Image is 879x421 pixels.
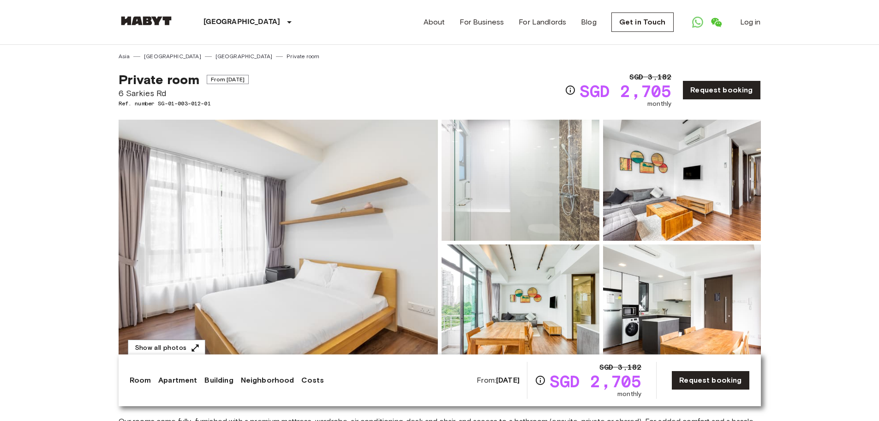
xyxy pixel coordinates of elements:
[629,72,671,83] span: SGD 3,182
[215,52,273,61] a: [GEOGRAPHIC_DATA]
[204,375,233,386] a: Building
[550,373,641,390] span: SGD 2,705
[688,13,707,31] a: Open WhatsApp
[442,244,599,366] img: Picture of unit SG-01-003-012-01
[128,340,205,357] button: Show all photos
[460,17,504,28] a: For Business
[580,83,671,99] span: SGD 2,705
[603,120,761,241] img: Picture of unit SG-01-003-012-01
[158,375,197,386] a: Apartment
[581,17,597,28] a: Blog
[599,362,641,373] span: SGD 3,182
[130,375,151,386] a: Room
[496,376,520,384] b: [DATE]
[287,52,319,61] a: Private room
[617,390,641,399] span: monthly
[203,17,281,28] p: [GEOGRAPHIC_DATA]
[603,244,761,366] img: Picture of unit SG-01-003-012-01
[682,80,760,100] a: Request booking
[119,52,130,61] a: Asia
[207,75,249,84] span: From [DATE]
[647,99,671,109] span: monthly
[565,85,576,96] svg: Check cost overview for full price breakdown. Please note that discounts apply to new joiners onl...
[442,120,599,241] img: Picture of unit SG-01-003-012-01
[119,120,438,366] img: Marketing picture of unit SG-01-003-012-01
[144,52,201,61] a: [GEOGRAPHIC_DATA]
[241,375,294,386] a: Neighborhood
[740,17,761,28] a: Log in
[519,17,566,28] a: For Landlords
[671,371,749,390] a: Request booking
[424,17,445,28] a: About
[301,375,324,386] a: Costs
[119,72,200,87] span: Private room
[119,87,249,99] span: 6 Sarkies Rd
[707,13,725,31] a: Open WeChat
[119,99,249,108] span: Ref. number SG-01-003-012-01
[535,375,546,386] svg: Check cost overview for full price breakdown. Please note that discounts apply to new joiners onl...
[477,375,520,385] span: From:
[611,12,674,32] a: Get in Touch
[119,16,174,25] img: Habyt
